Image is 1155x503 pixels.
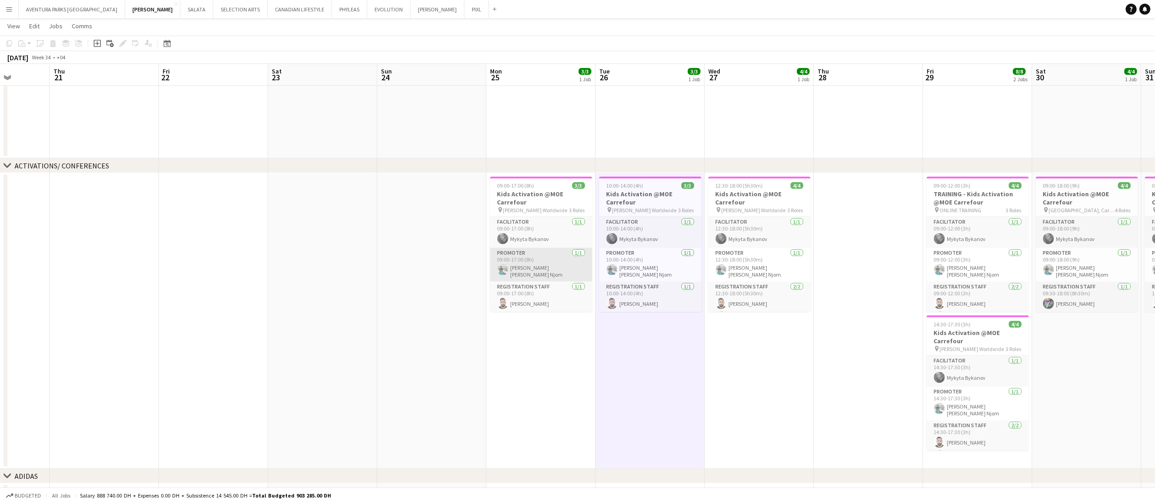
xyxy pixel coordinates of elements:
[791,182,803,189] span: 4/4
[1036,190,1138,206] h3: Kids Activation @MOE Carrefour
[927,315,1029,451] div: 14:30-17:30 (3h)4/4Kids Activation @MOE Carrefour [PERSON_NAME] Worldwide3 RolesFacilitator1/114:...
[927,217,1029,248] app-card-role: Facilitator1/109:00-12:00 (3h)Mykyta Bykanov
[679,207,694,214] span: 3 Roles
[599,248,701,282] app-card-role: Promoter1/110:00-14:00 (4h)[PERSON_NAME] [PERSON_NAME] Njom
[213,0,268,18] button: SELECTION ARTS
[1036,248,1138,282] app-card-role: Promoter1/109:00-18:00 (9h)[PERSON_NAME] [PERSON_NAME] Njom
[716,182,763,189] span: 12:30-18:00 (5h30m)
[270,72,282,83] span: 23
[599,217,701,248] app-card-role: Facilitator1/110:00-14:00 (4h)Mykyta Bykanov
[681,182,694,189] span: 3/3
[53,67,65,75] span: Thu
[1036,177,1138,312] app-job-card: 09:00-18:00 (9h)4/4Kids Activation @MOE Carrefour [GEOGRAPHIC_DATA], Carrefour4 RolesFacilitator1...
[607,182,643,189] span: 10:00-14:00 (4h)
[52,72,65,83] span: 21
[72,22,92,30] span: Comms
[15,472,38,481] div: ADIDAS
[464,0,489,18] button: PIXL
[708,282,811,326] app-card-role: Registration Staff2/212:30-18:00 (5h30m)[PERSON_NAME]
[927,420,1029,465] app-card-role: Registration Staff2/214:30-17:30 (3h)[PERSON_NAME]
[688,68,701,75] span: 3/3
[26,20,43,32] a: Edit
[599,177,701,312] app-job-card: 10:00-14:00 (4h)3/3Kids Activation @MOE Carrefour [PERSON_NAME] Worldwide3 RolesFacilitator1/110:...
[579,68,591,75] span: 3/3
[1006,207,1022,214] span: 3 Roles
[411,0,464,18] button: [PERSON_NAME]
[925,72,934,83] span: 29
[707,72,720,83] span: 27
[797,76,809,83] div: 1 Job
[332,0,367,18] button: PHYLEAS
[497,182,534,189] span: 09:00-17:00 (8h)
[1036,217,1138,248] app-card-role: Facilitator1/109:00-18:00 (9h)Mykyta Bykanov
[570,207,585,214] span: 3 Roles
[934,182,971,189] span: 09:00-12:00 (3h)
[927,190,1029,206] h3: TRAINING - Kids Activation @MOE Carrefour
[1013,68,1026,75] span: 8/8
[15,161,109,170] div: ACTIVATIONS/ CONFERENCES
[367,0,411,18] button: EVOLUTION
[1124,68,1137,75] span: 4/4
[599,190,701,206] h3: Kids Activation @MOE Carrefour
[579,76,591,83] div: 1 Job
[708,217,811,248] app-card-role: Facilitator1/112:30-18:00 (5h30m)Mykyta Bykanov
[927,248,1029,282] app-card-role: Promoter1/109:00-12:00 (3h)[PERSON_NAME] [PERSON_NAME] Njom
[1043,182,1080,189] span: 09:00-18:00 (9h)
[5,491,42,501] button: Budgeted
[15,493,41,499] span: Budgeted
[490,67,502,75] span: Mon
[688,76,700,83] div: 1 Job
[503,207,568,214] span: [PERSON_NAME] Worldwide
[490,248,592,282] app-card-role: Promoter1/109:00-17:00 (8h)[PERSON_NAME] [PERSON_NAME] Njom
[381,67,392,75] span: Sun
[490,217,592,248] app-card-role: Facilitator1/109:00-17:00 (8h)Mykyta Bykanov
[7,53,28,62] div: [DATE]
[927,282,1029,326] app-card-role: Registration Staff2/209:00-12:00 (3h)[PERSON_NAME]
[45,20,66,32] a: Jobs
[489,72,502,83] span: 25
[708,177,811,312] app-job-card: 12:30-18:00 (5h30m)4/4Kids Activation @MOE Carrefour [PERSON_NAME] Worldwide3 RolesFacilitator1/1...
[817,67,829,75] span: Thu
[1034,72,1046,83] span: 30
[4,20,24,32] a: View
[927,329,1029,345] h3: Kids Activation @MOE Carrefour
[7,22,20,30] span: View
[722,207,786,214] span: [PERSON_NAME] Worldwide
[490,177,592,312] app-job-card: 09:00-17:00 (8h)3/3Kids Activation @MOE Carrefour [PERSON_NAME] Worldwide3 RolesFacilitator1/109:...
[268,0,332,18] button: CANADIAN LIFESTYLE
[927,67,934,75] span: Fri
[612,207,677,214] span: [PERSON_NAME] Worldwide
[29,22,40,30] span: Edit
[30,54,53,61] span: Week 34
[708,67,720,75] span: Wed
[599,282,701,313] app-card-role: Registration Staff1/110:00-14:00 (4h)[PERSON_NAME]
[19,0,125,18] button: AVENTURA PARKS [GEOGRAPHIC_DATA]
[125,0,180,18] button: [PERSON_NAME]
[797,68,810,75] span: 4/4
[490,282,592,313] app-card-role: Registration Staff1/109:00-17:00 (8h)[PERSON_NAME]
[380,72,392,83] span: 24
[57,54,65,61] div: +04
[940,346,1004,352] span: [PERSON_NAME] Worldwide
[1115,207,1131,214] span: 4 Roles
[816,72,829,83] span: 28
[252,492,331,499] span: Total Budgeted 903 285.00 DH
[927,177,1029,312] app-job-card: 09:00-12:00 (3h)4/4TRAINING - Kids Activation @MOE Carrefour ONLINE TRAINING3 RolesFacilitator1/1...
[572,182,585,189] span: 3/3
[1006,346,1022,352] span: 3 Roles
[598,72,610,83] span: 26
[163,67,170,75] span: Fri
[1009,321,1022,328] span: 4/4
[927,387,1029,420] app-card-role: Promoter1/114:30-17:30 (3h)[PERSON_NAME] [PERSON_NAME] Njom
[1036,282,1138,313] app-card-role: Registration Staff1/109:30-18:00 (8h30m)[PERSON_NAME]
[161,72,170,83] span: 22
[927,356,1029,387] app-card-role: Facilitator1/114:30-17:30 (3h)Mykyta Bykanov
[180,0,213,18] button: SALATA
[1049,207,1115,214] span: [GEOGRAPHIC_DATA], Carrefour
[1013,76,1028,83] div: 2 Jobs
[940,207,982,214] span: ONLINE TRAINING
